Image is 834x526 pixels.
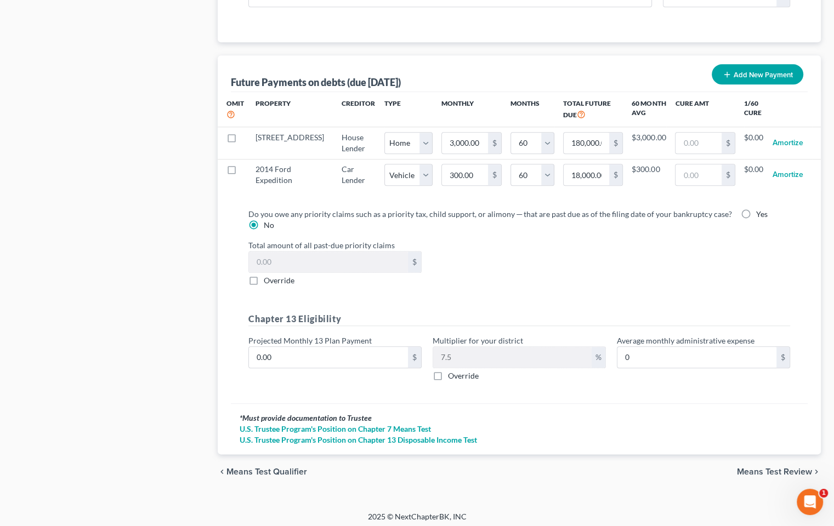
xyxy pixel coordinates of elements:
span: Means Test Review [737,467,812,476]
div: $ [488,164,501,185]
th: Creditor [333,92,384,127]
th: Omit [218,92,246,127]
div: $ [722,164,735,185]
td: 2014 Ford Expedition [247,159,333,191]
div: $ [408,347,421,368]
div: $ [722,133,735,153]
a: U.S. Trustee Program's Position on Chapter 7 Means Test [240,424,799,434]
div: $ [408,251,421,272]
span: No [264,220,274,230]
i: chevron_right [812,467,821,476]
th: 60 Month Avg [632,92,666,127]
input: 0.00 [676,164,722,185]
div: $ [488,133,501,153]
label: Multiplier for your district [433,335,523,346]
input: 0.00 [442,133,488,153]
th: Months [510,92,554,127]
div: % [592,347,605,368]
span: Override [264,276,294,285]
button: Amortize [773,132,803,154]
input: 0.00 [676,133,722,153]
th: Monthly [433,92,510,127]
th: Property [247,92,333,127]
td: $0.00 [744,159,764,191]
div: $ [609,164,622,185]
input: 0.00 [249,347,408,368]
input: 0.00 [433,347,592,368]
th: Type [384,92,433,127]
div: $ [609,133,622,153]
label: Total amount of all past-due priority claims [243,239,796,251]
td: $0.00 [744,127,764,159]
span: Override [448,371,479,380]
h5: Chapter 13 Eligibility [248,312,790,326]
i: chevron_left [218,467,226,476]
button: chevron_left Means Test Qualifier [218,467,307,476]
label: Average monthly administrative expense [617,335,754,346]
span: Means Test Qualifier [226,467,307,476]
button: Means Test Review chevron_right [737,467,821,476]
label: Do you owe any priority claims such as a priority tax, child support, or alimony ─ that are past ... [248,208,732,220]
div: Future Payments on debts (due [DATE]) [231,76,401,89]
div: $ [776,347,790,368]
th: Cure Amt [666,92,744,127]
label: Projected Monthly 13 Plan Payment [248,335,372,346]
input: 0.00 [564,133,610,153]
td: Car Lender [333,159,384,191]
input: 0.00 [249,251,408,272]
th: 1/60 Cure [744,92,764,127]
input: 0.00 [564,164,610,185]
a: U.S. Trustee Program's Position on Chapter 13 Disposable Income Test [240,434,799,445]
span: 1 [819,489,828,498]
button: Add New Payment [712,64,803,84]
td: $3,000.00 [632,127,666,159]
td: House Lender [333,127,384,159]
td: [STREET_ADDRESS] [247,127,333,159]
span: Yes [756,209,768,219]
iframe: Intercom live chat [797,489,823,515]
input: 0.00 [617,347,776,368]
th: Total Future Due [554,92,632,127]
div: Must provide documentation to Trustee [240,413,799,424]
input: 0.00 [442,164,488,185]
td: $300.00 [632,159,666,191]
button: Amortize [773,164,803,186]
